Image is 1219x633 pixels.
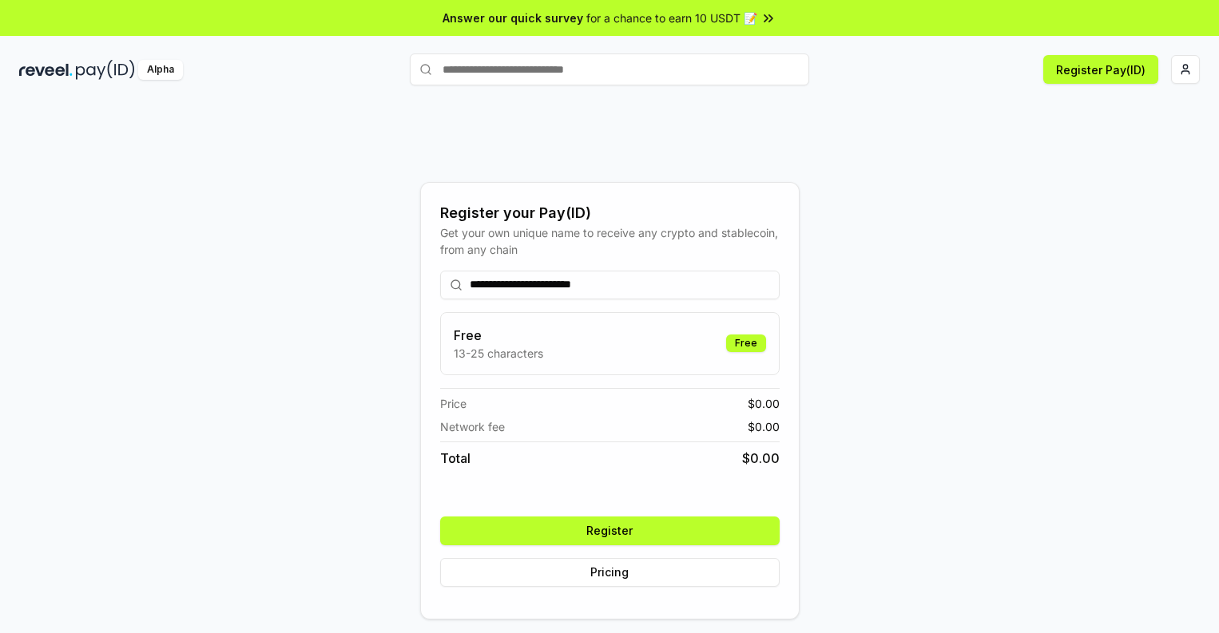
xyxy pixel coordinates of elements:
[440,516,780,545] button: Register
[440,224,780,258] div: Get your own unique name to receive any crypto and stablecoin, from any chain
[138,60,183,80] div: Alpha
[748,395,780,412] span: $ 0.00
[742,449,780,468] span: $ 0.00
[440,395,467,412] span: Price
[726,334,766,352] div: Free
[19,60,73,80] img: reveel_dark
[748,418,780,435] span: $ 0.00
[440,202,780,224] div: Register your Pay(ID)
[1043,55,1158,84] button: Register Pay(ID)
[443,10,583,26] span: Answer our quick survey
[440,558,780,587] button: Pricing
[454,326,543,345] h3: Free
[440,418,505,435] span: Network fee
[440,449,471,468] span: Total
[586,10,757,26] span: for a chance to earn 10 USDT 📝
[454,345,543,362] p: 13-25 characters
[76,60,135,80] img: pay_id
